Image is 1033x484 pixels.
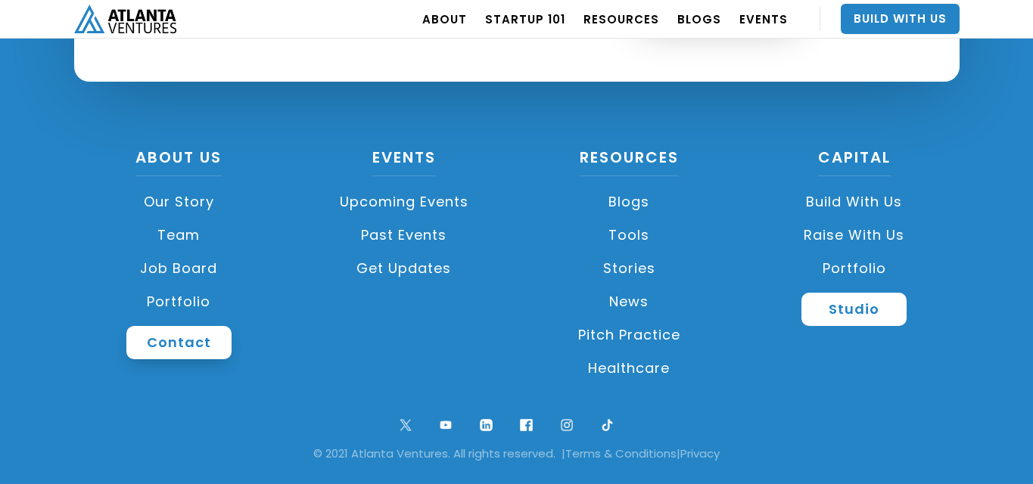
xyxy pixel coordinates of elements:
[565,445,677,461] a: Terms & Conditions
[516,415,537,436] img: facebook logo
[476,415,496,436] img: linkedin logo
[524,318,735,352] a: Pitch Practice
[74,285,285,318] a: Portfolio
[135,147,222,176] a: About US
[74,219,285,252] a: Team
[557,415,577,436] img: ig symbol
[818,147,891,176] a: CAPITAL
[372,147,436,176] a: Events
[126,326,232,359] a: Contact
[524,352,735,385] a: Healthcare
[74,185,285,219] a: Our Story
[524,185,735,219] a: Blogs
[74,252,285,285] a: Job Board
[801,293,907,326] a: Studio
[524,219,735,252] a: Tools
[299,219,509,252] a: Past Events
[299,252,509,285] a: Get Updates
[749,185,960,219] a: Build with us
[580,147,679,176] a: Resources
[524,252,735,285] a: Stories
[749,252,960,285] a: Portfolio
[841,4,960,34] a: Build With Us
[436,415,456,436] img: youtube symbol
[749,219,960,252] a: Raise with Us
[23,446,1010,461] div: © 2021 Atlanta Ventures. All rights reserved. | |
[524,285,735,318] a: News
[299,185,509,219] a: Upcoming Events
[680,445,720,461] a: Privacy
[597,415,618,436] img: tik tok logo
